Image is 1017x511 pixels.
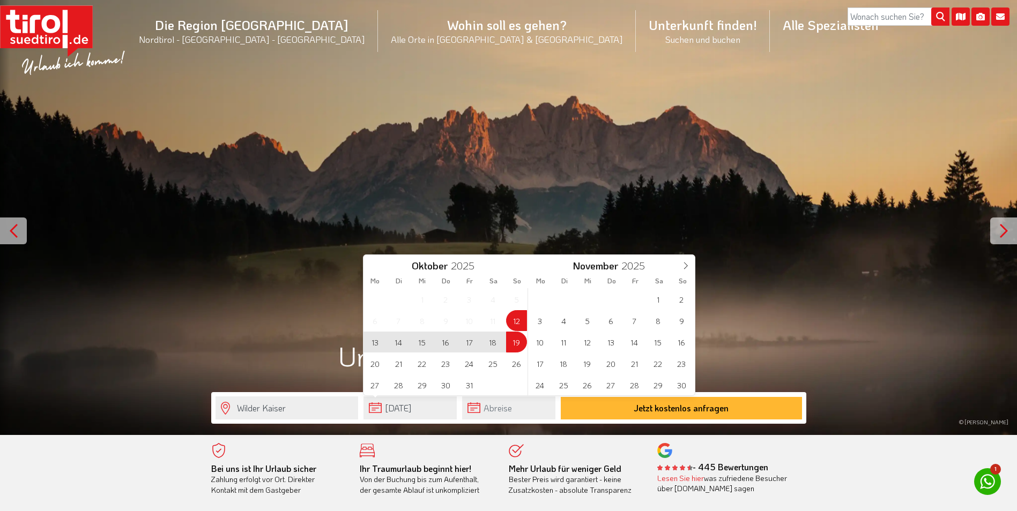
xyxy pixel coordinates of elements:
span: Oktober 8, 2025 [412,310,433,331]
span: November 16, 2025 [671,332,692,352]
span: November 3, 2025 [530,310,551,331]
a: Lesen Sie hier [657,473,704,483]
span: Do [434,277,458,284]
span: Oktober 16, 2025 [435,332,456,352]
a: Alle Spezialisten [770,5,892,45]
span: Oktober 13, 2025 [365,332,385,352]
small: Nordtirol - [GEOGRAPHIC_DATA] - [GEOGRAPHIC_DATA] [139,33,365,45]
a: Die Region [GEOGRAPHIC_DATA]Nordtirol - [GEOGRAPHIC_DATA] - [GEOGRAPHIC_DATA] [126,5,378,57]
span: November 30, 2025 [671,374,692,395]
input: Abreise [462,396,555,419]
small: Suchen und buchen [649,33,757,45]
span: November 10, 2025 [530,332,551,352]
span: November 23, 2025 [671,353,692,374]
span: November 24, 2025 [530,374,551,395]
span: Oktober 30, 2025 [435,374,456,395]
span: November 1, 2025 [648,289,669,310]
span: Oktober 19, 2025 [506,332,527,352]
span: Oktober [412,261,448,271]
span: November 26, 2025 [577,374,598,395]
span: November 21, 2025 [624,353,645,374]
h1: Urlaub am [PERSON_NAME] [211,341,806,371]
span: November [573,261,618,271]
div: was zufriedene Besucher über [DOMAIN_NAME] sagen [657,473,790,494]
b: Bei uns ist Ihr Urlaub sicher [211,463,316,474]
span: Oktober 28, 2025 [388,374,409,395]
span: November 13, 2025 [600,332,621,352]
span: Oktober 22, 2025 [412,353,433,374]
span: Oktober 15, 2025 [412,332,433,352]
span: November 2, 2025 [671,289,692,310]
i: Fotogalerie [971,7,990,26]
span: November 8, 2025 [648,310,669,331]
i: Karte öffnen [952,7,970,26]
button: Jetzt kostenlos anfragen [561,397,802,419]
span: Oktober 11, 2025 [482,310,503,331]
b: Mehr Urlaub für weniger Geld [509,463,621,474]
span: Oktober 21, 2025 [388,353,409,374]
span: Oktober 7, 2025 [388,310,409,331]
span: November 9, 2025 [671,310,692,331]
span: November 12, 2025 [577,332,598,352]
span: Oktober 6, 2025 [365,310,385,331]
i: Kontakt [991,7,1009,26]
span: Oktober 20, 2025 [365,353,385,374]
span: Do [600,277,623,284]
span: November 17, 2025 [530,353,551,374]
span: Di [387,277,411,284]
span: Oktober 10, 2025 [459,310,480,331]
span: Sa [481,277,505,284]
span: Oktober 3, 2025 [459,289,480,310]
span: Sa [647,277,671,284]
span: November 29, 2025 [648,374,669,395]
span: Oktober 5, 2025 [506,289,527,310]
input: Wonach suchen Sie? [848,7,949,26]
span: Mi [411,277,434,284]
span: Fr [623,277,647,284]
span: Di [553,277,576,284]
span: Oktober 4, 2025 [482,289,503,310]
a: Wohin soll es gehen?Alle Orte in [GEOGRAPHIC_DATA] & [GEOGRAPHIC_DATA] [378,5,636,57]
span: Fr [458,277,481,284]
span: So [671,277,694,284]
span: November 11, 2025 [553,332,574,352]
div: Bester Preis wird garantiert - keine Zusatzkosten - absolute Transparenz [509,463,642,495]
b: Ihr Traumurlaub beginnt hier! [360,463,471,474]
span: November 27, 2025 [600,374,621,395]
span: November 4, 2025 [553,310,574,331]
b: - 445 Bewertungen [657,461,768,472]
span: So [505,277,529,284]
input: Wo soll's hingehen? [216,396,358,419]
span: Mo [529,277,553,284]
span: Oktober 17, 2025 [459,332,480,352]
span: Mo [363,277,387,284]
span: November 6, 2025 [600,310,621,331]
span: November 25, 2025 [553,374,574,395]
span: Oktober 23, 2025 [435,353,456,374]
span: November 7, 2025 [624,310,645,331]
input: Anreise [363,396,457,419]
span: Oktober 18, 2025 [482,332,503,352]
span: November 28, 2025 [624,374,645,395]
a: 1 [974,468,1001,495]
span: Oktober 9, 2025 [435,310,456,331]
a: Unterkunft finden!Suchen und buchen [636,5,770,57]
span: Oktober 2, 2025 [435,289,456,310]
input: Year [448,259,483,272]
span: November 20, 2025 [600,353,621,374]
span: Oktober 27, 2025 [365,374,385,395]
span: November 18, 2025 [553,353,574,374]
span: Mi [576,277,600,284]
small: Alle Orte in [GEOGRAPHIC_DATA] & [GEOGRAPHIC_DATA] [391,33,623,45]
span: November 22, 2025 [648,353,669,374]
input: Year [618,259,654,272]
span: Oktober 31, 2025 [459,374,480,395]
div: Von der Buchung bis zum Aufenthalt, der gesamte Ablauf ist unkompliziert [360,463,493,495]
span: November 19, 2025 [577,353,598,374]
span: Oktober 29, 2025 [412,374,433,395]
span: November 15, 2025 [648,332,669,352]
div: Zahlung erfolgt vor Ort. Direkter Kontakt mit dem Gastgeber [211,463,344,495]
span: Oktober 24, 2025 [459,353,480,374]
span: Oktober 25, 2025 [482,353,503,374]
span: November 14, 2025 [624,332,645,352]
